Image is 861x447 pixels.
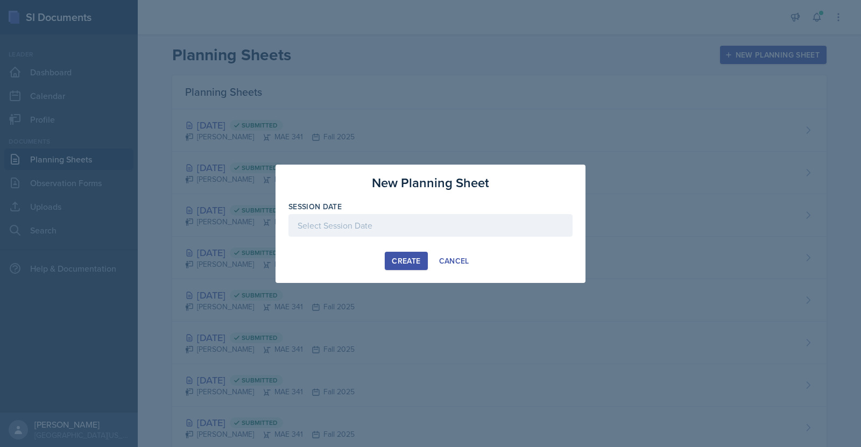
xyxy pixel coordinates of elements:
[385,252,427,270] button: Create
[432,252,476,270] button: Cancel
[372,173,489,193] h3: New Planning Sheet
[439,257,469,265] div: Cancel
[288,201,342,212] label: Session Date
[392,257,420,265] div: Create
